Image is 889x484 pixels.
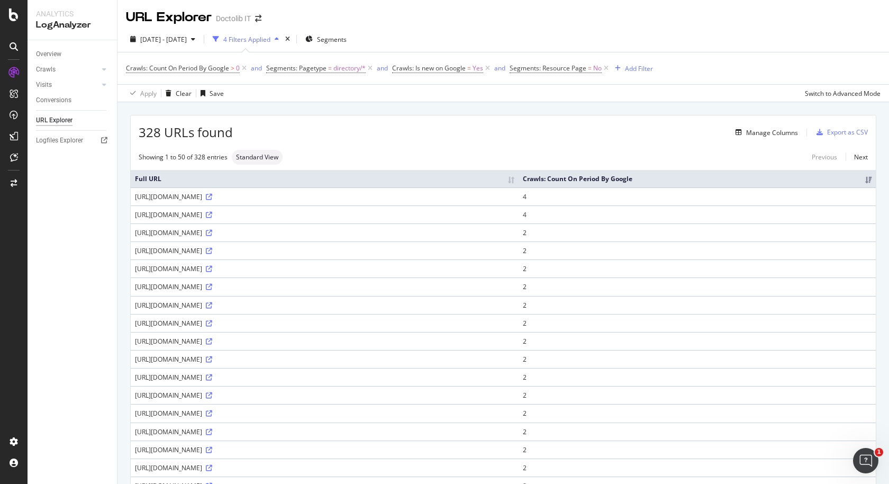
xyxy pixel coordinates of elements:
div: arrow-right-arrow-left [255,15,261,22]
span: No [593,61,602,76]
div: Visits [36,79,52,91]
div: LogAnalyzer [36,19,108,31]
div: [URL][DOMAIN_NAME] [135,409,514,418]
td: 2 [519,332,876,350]
span: Yes [473,61,483,76]
div: [URL][DOMAIN_NAME] [135,246,514,255]
button: and [494,63,505,73]
td: 2 [519,296,876,314]
span: 1 [875,448,883,456]
div: Crawls [36,64,56,75]
button: Manage Columns [731,126,798,139]
a: Logfiles Explorer [36,135,110,146]
div: [URL][DOMAIN_NAME] [135,192,514,201]
div: Save [210,89,224,98]
div: [URL][DOMAIN_NAME] [135,427,514,436]
div: [URL][DOMAIN_NAME] [135,228,514,237]
span: Segments: Pagetype [266,64,326,73]
td: 2 [519,368,876,386]
div: [URL][DOMAIN_NAME] [135,319,514,328]
div: times [283,34,292,44]
td: 2 [519,241,876,259]
div: Logfiles Explorer [36,135,83,146]
a: Visits [36,79,99,91]
td: 2 [519,259,876,277]
div: [URL][DOMAIN_NAME] [135,355,514,364]
span: = [328,64,332,73]
span: = [588,64,592,73]
button: Add Filter [611,62,653,75]
span: Segments [317,35,347,44]
div: [URL][DOMAIN_NAME] [135,445,514,454]
div: and [494,64,505,73]
div: 4 Filters Applied [223,35,270,44]
th: Full URL: activate to sort column ascending [131,170,519,187]
a: Crawls [36,64,99,75]
span: [DATE] - [DATE] [140,35,187,44]
td: 2 [519,386,876,404]
th: Crawls: Count On Period By Google: activate to sort column ascending [519,170,876,187]
span: Standard View [236,154,278,160]
div: [URL][DOMAIN_NAME] [135,301,514,310]
div: neutral label [232,150,283,165]
td: 2 [519,459,876,477]
td: 2 [519,404,876,422]
button: and [377,63,388,73]
td: 2 [519,223,876,241]
div: [URL][DOMAIN_NAME] [135,463,514,472]
button: [DATE] - [DATE] [126,31,199,48]
div: [URL][DOMAIN_NAME] [135,337,514,346]
div: Add Filter [625,64,653,73]
div: Switch to Advanced Mode [805,89,881,98]
button: Save [196,85,224,102]
a: Conversions [36,95,110,106]
div: and [377,64,388,73]
td: 4 [519,205,876,223]
td: 2 [519,441,876,459]
div: and [251,64,262,73]
span: 0 [236,61,240,76]
div: Export as CSV [827,128,868,137]
a: URL Explorer [36,115,110,126]
div: Conversions [36,95,71,106]
button: and [251,63,262,73]
div: [URL][DOMAIN_NAME] [135,373,514,382]
div: Clear [176,89,192,98]
div: Overview [36,49,61,60]
div: [URL][DOMAIN_NAME] [135,264,514,273]
div: [URL][DOMAIN_NAME] [135,210,514,219]
td: 4 [519,187,876,205]
iframe: Intercom live chat [853,448,878,473]
span: 328 URLs found [139,123,233,141]
div: Analytics [36,8,108,19]
span: Crawls: Count On Period By Google [126,64,229,73]
div: Showing 1 to 50 of 328 entries [139,153,228,162]
span: = [467,64,471,73]
td: 2 [519,423,876,441]
div: [URL][DOMAIN_NAME] [135,282,514,291]
button: Switch to Advanced Mode [801,85,881,102]
div: Apply [140,89,157,98]
button: Clear [161,85,192,102]
button: Segments [301,31,351,48]
button: Export as CSV [812,124,868,141]
button: 4 Filters Applied [208,31,283,48]
div: URL Explorer [36,115,72,126]
div: Doctolib IT [216,13,251,24]
button: Apply [126,85,157,102]
div: URL Explorer [126,8,212,26]
td: 2 [519,350,876,368]
div: [URL][DOMAIN_NAME] [135,391,514,400]
td: 2 [519,277,876,295]
div: Manage Columns [746,128,798,137]
a: Next [846,149,868,165]
span: directory/* [333,61,366,76]
span: Crawls: Is new on Google [392,64,466,73]
td: 2 [519,314,876,332]
a: Overview [36,49,110,60]
span: Segments: Resource Page [510,64,586,73]
span: > [231,64,234,73]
